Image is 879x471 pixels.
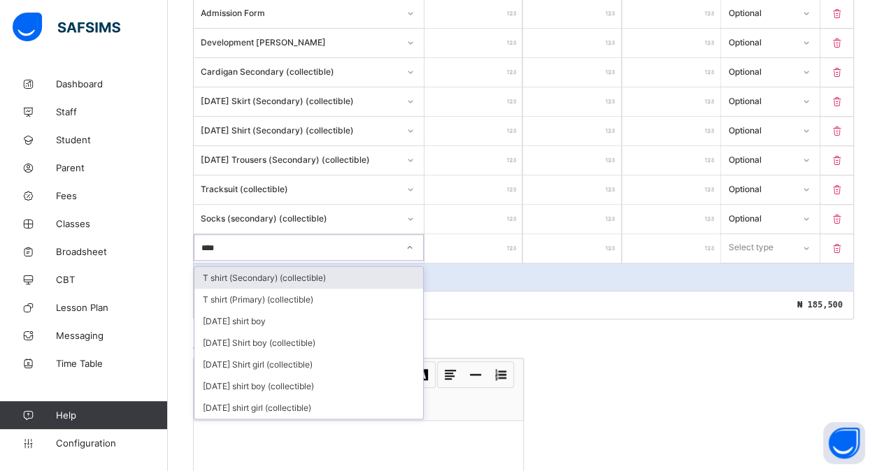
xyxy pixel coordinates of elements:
[728,183,794,194] div: Optional
[194,397,423,419] div: [DATE] shirt girl (collectible)
[194,354,423,375] div: [DATE] Shirt girl (collectible)
[56,190,168,201] span: Fees
[489,363,513,386] button: List
[728,212,794,223] div: Optional
[201,36,399,47] div: Development [PERSON_NAME]
[201,7,399,17] div: Admission Form
[797,300,843,310] span: ₦ 185,500
[728,7,794,17] div: Optional
[201,154,399,164] div: [DATE] Trousers (Secondary) (collectible)
[728,234,773,261] div: Select type
[193,340,253,351] span: Additional Note
[728,124,794,135] div: Optional
[201,95,399,106] div: [DATE] Skirt (Secondary) (collectible)
[201,212,399,223] div: Socks (secondary) (collectible)
[56,330,168,341] span: Messaging
[56,246,168,257] span: Broadsheet
[194,289,423,310] div: T shirt (Primary) (collectible)
[56,106,168,117] span: Staff
[194,332,423,354] div: [DATE] Shirt boy (collectible)
[201,124,399,135] div: [DATE] Shirt (Secondary) (collectible)
[56,218,168,229] span: Classes
[56,302,168,313] span: Lesson Plan
[56,410,167,421] span: Help
[56,162,168,173] span: Parent
[728,66,794,76] div: Optional
[728,95,794,106] div: Optional
[56,274,168,285] span: CBT
[56,437,167,449] span: Configuration
[464,363,487,386] button: Horizontal line
[201,183,399,194] div: Tracksuit (collectible)
[194,310,423,332] div: [DATE] shirt boy
[56,134,168,145] span: Student
[194,267,423,289] div: T shirt (Secondary) (collectible)
[201,66,399,76] div: Cardigan Secondary (collectible)
[823,422,865,464] button: Open asap
[13,13,120,42] img: safsims
[438,363,462,386] button: Align
[56,358,168,369] span: Time Table
[56,78,168,89] span: Dashboard
[728,36,794,47] div: Optional
[194,375,423,397] div: [DATE] shirt boy (collectible)
[728,154,794,164] div: Optional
